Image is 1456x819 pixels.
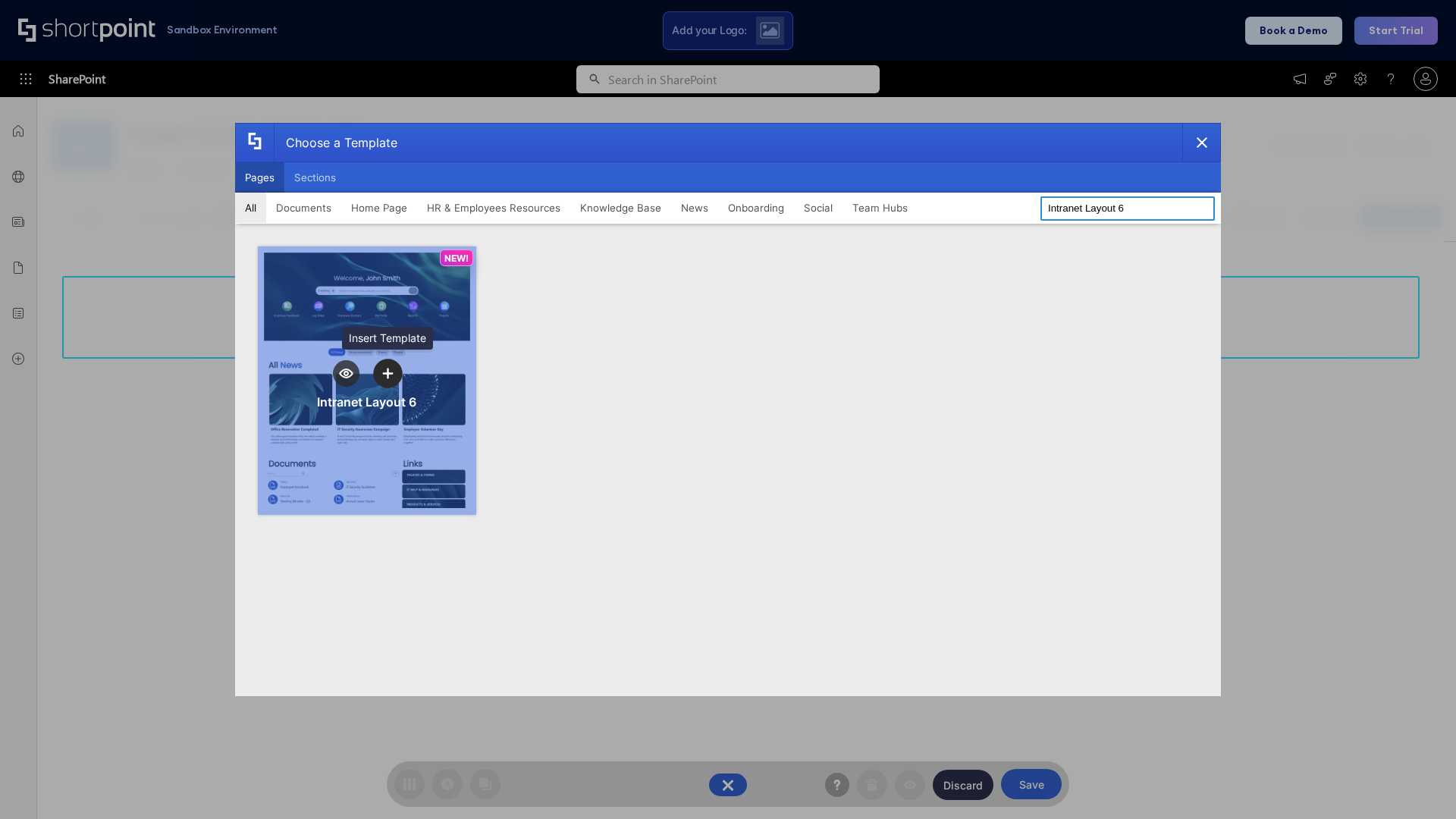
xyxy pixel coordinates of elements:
button: Knowledge Base [570,193,671,223]
div: template selector [235,123,1221,696]
div: Intranet Layout 6 [317,394,416,409]
button: Team Hubs [843,193,918,223]
button: Pages [235,162,284,193]
button: Sections [284,162,346,193]
iframe: Chat Widget [1380,746,1456,819]
button: HR & Employees Resources [417,193,570,223]
input: Search [1040,196,1215,221]
button: Home Page [341,193,417,223]
div: Choose a Template [274,124,397,162]
button: Documents [266,193,341,223]
button: Onboarding [718,193,794,223]
button: All [235,193,266,223]
button: News [671,193,718,223]
p: NEW! [444,253,469,264]
button: Social [794,193,843,223]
